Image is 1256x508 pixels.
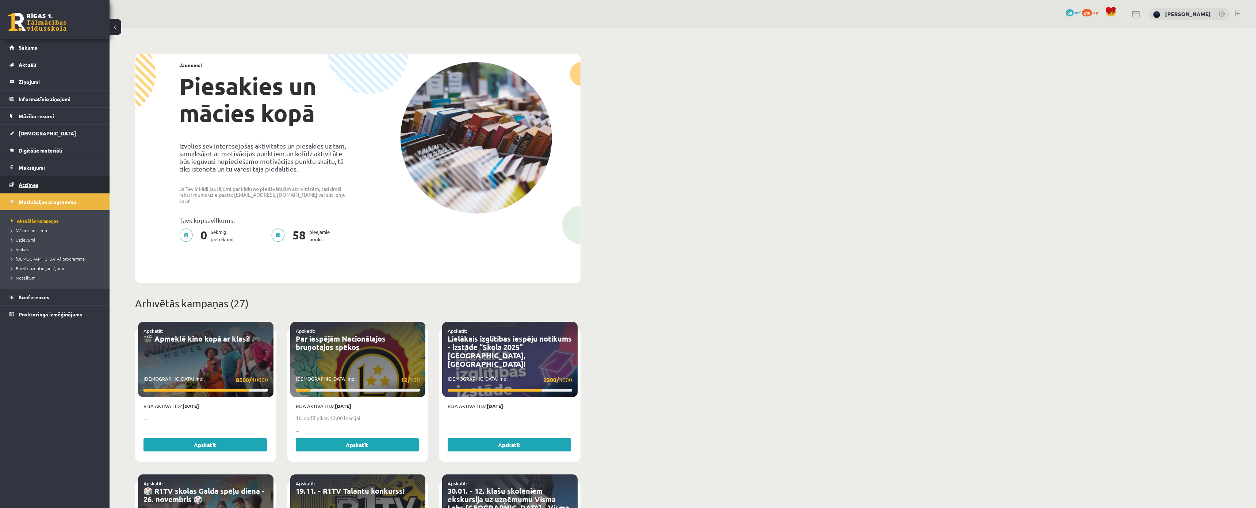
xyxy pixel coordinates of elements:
[448,334,572,369] a: Lielākais izglītības iespēju notikums - izstāde “Skola 2025” [GEOGRAPHIC_DATA], [GEOGRAPHIC_DATA]!
[179,228,238,243] p: Sekmīgi pieteikumi
[11,255,102,262] a: [DEMOGRAPHIC_DATA] programma
[183,403,199,409] strong: [DATE]
[401,375,420,384] span: 100
[271,228,334,243] p: pieejamie punkti
[11,227,47,233] span: Mācies un ziedo
[289,228,309,243] span: 58
[1082,9,1102,15] a: 210 xp
[543,376,559,384] strong: 2300/
[296,403,420,410] p: Bija aktīva līdz
[143,328,163,334] a: Apskatīt:
[1075,9,1081,15] span: mP
[11,246,102,253] a: Veikals
[1066,9,1081,15] a: 58 mP
[19,311,82,317] span: Proktoringa izmēģinājums
[236,376,252,384] strong: 8500/
[9,91,100,107] a: Informatīvie ziņojumi
[11,265,102,272] a: Biežāk uzdotie jautājumi
[1093,9,1098,15] span: xp
[448,375,572,384] p: [DEMOGRAPHIC_DATA] mp:
[11,218,58,224] span: Aktuālās kampaņas
[296,375,420,384] p: [DEMOGRAPHIC_DATA] mp:
[9,39,100,56] a: Sākums
[296,480,315,486] a: Apskatīt:
[400,62,552,213] img: campaign-image-1c4f3b39ab1f89d1fca25a8facaab35ebc8e40cf20aedba61fd73fb4233361ac.png
[9,306,100,323] a: Proktoringa izmēģinājums
[9,159,100,176] a: Maksājumi
[1066,9,1074,16] span: 58
[296,486,405,496] a: 19.11. - R1TV Talantu konkurss!
[19,130,76,136] span: [DEMOGRAPHIC_DATA]
[401,376,410,384] strong: 12/
[179,216,352,224] p: Tavs kopsavilkums:
[9,289,100,305] a: Konferences
[335,403,351,409] strong: [DATE]
[11,218,102,224] a: Aktuālās kampaņas
[11,256,85,262] span: [DEMOGRAPHIC_DATA] programma
[143,334,261,343] a: 🎬 Apmeklē kino kopā ar klasi! 🎮
[143,403,268,410] p: Bija aktīva līdz
[179,73,352,127] h1: Piesakies un mācies kopā
[448,480,467,486] a: Apskatīt:
[19,199,76,205] span: Motivācijas programma
[448,438,571,451] a: Apskatīt
[11,246,29,252] span: Veikals
[143,414,268,422] p: ...
[179,186,352,203] p: Ja Tev ir kādi jautājumi par kādu no piedāvātajām aktivitātēm, tad droši raksti mums uz e-pastu: ...
[9,56,100,73] a: Aktuāli
[19,147,62,154] span: Digitālie materiāli
[9,142,100,159] a: Digitālie materiāli
[179,62,202,68] strong: Jaunums!
[179,142,352,173] p: Izvēlies sev interesējošās aktivitātēs un piesakies uz tām, samaksājot ar motivācijas punktiem un...
[19,294,49,300] span: Konferences
[296,438,419,451] a: Apskatīt
[296,415,360,421] strong: 16. aprīlī plkst. 12.00 lekcija!
[143,438,267,451] a: Apskatīt
[11,274,102,281] a: Noteikumi
[143,486,265,504] a: 🎲 R1TV skolas Galda spēļu diena - 26. novembris 🎲
[11,236,102,243] a: Uzdevumi
[543,375,572,384] span: 3000
[19,91,100,107] legend: Informatīvie ziņojumi
[19,159,100,176] legend: Maksājumi
[11,265,64,271] span: Biežāk uzdotie jautājumi
[9,176,100,193] a: Atzīmes
[9,73,100,90] a: Ziņojumi
[197,228,211,243] span: 0
[296,328,315,334] a: Apskatīt:
[1082,9,1092,16] span: 210
[135,296,581,311] p: Arhivētās kampaņas (27)
[8,13,66,31] a: Rīgas 1. Tālmācības vidusskola
[9,108,100,124] a: Mācību resursi
[296,426,420,434] p: ...
[448,403,572,410] p: Bija aktīva līdz
[19,73,100,90] legend: Ziņojumi
[296,334,386,352] a: Par iespējām Nacionālajos bruņotajos spēkos
[11,227,102,234] a: Mācies un ziedo
[1165,10,1211,18] a: [PERSON_NAME]
[143,480,163,486] a: Apskatīt:
[143,375,268,384] p: [DEMOGRAPHIC_DATA] mp:
[9,193,100,210] a: Motivācijas programma
[11,237,35,243] span: Uzdevumi
[236,375,268,384] span: 10000
[19,44,37,51] span: Sākums
[9,125,100,142] a: [DEMOGRAPHIC_DATA]
[19,61,36,68] span: Aktuāli
[1153,11,1160,18] img: Nikolass Karpjuks
[19,181,38,188] span: Atzīmes
[11,275,37,281] span: Noteikumi
[448,328,467,334] a: Apskatīt:
[487,403,503,409] strong: [DATE]
[19,113,54,119] span: Mācību resursi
